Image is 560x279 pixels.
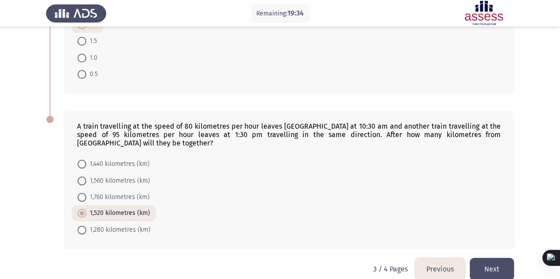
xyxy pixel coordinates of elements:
[86,225,151,235] span: 1,280 kilometres (km)
[86,69,98,80] span: 0.5
[86,192,150,203] span: 1,760 kilometres (km)
[287,9,304,17] span: 19:34
[256,8,304,19] p: Remaining:
[454,1,514,26] img: Assessment logo of ASSESS Focus Assessment - Numerical Reasoning (EN/AR) (Basic - IB)
[86,208,150,218] span: 1,520 kilometres (km)
[86,159,150,169] span: 1,440 kilometres (km)
[77,122,501,147] div: A train travelling at the speed of 80 kilometres per hour leaves [GEOGRAPHIC_DATA] at 10:30 am an...
[86,176,150,186] span: 1,560 kilometres (km)
[373,265,408,273] p: 3 / 4 Pages
[86,36,97,46] span: 1.5
[86,53,97,63] span: 1.0
[46,1,106,26] img: Assess Talent Management logo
